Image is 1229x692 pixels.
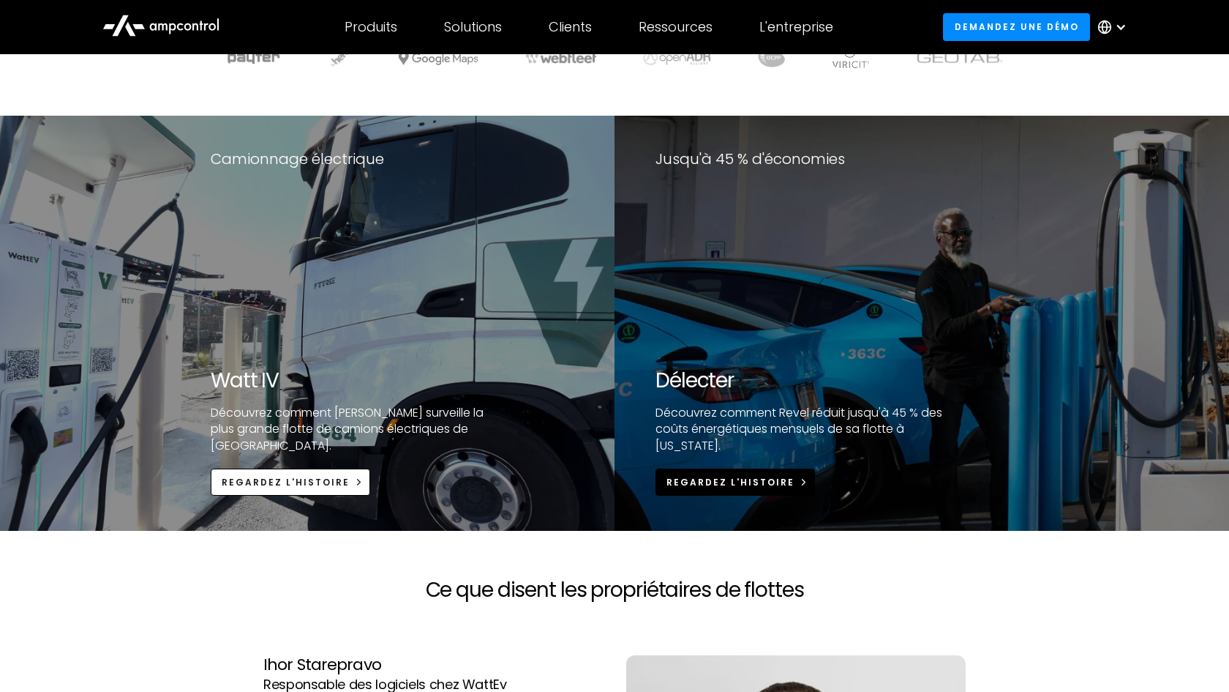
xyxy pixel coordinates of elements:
div: Solutions [444,19,502,35]
div: Produits [345,19,397,35]
div: Clients [549,19,592,35]
div: Ihor Starepravo [263,655,603,674]
h2: Ce que disent les propriétaires de flottes [240,578,989,603]
p: Découvrez comment Revel réduit jusqu'à 45 % des coûts énergétiques mensuels de sa flotte à [US_ST... [655,405,946,454]
div: Camionnage électrique [211,151,384,167]
div: L'entreprise [759,19,833,35]
div: Ressources [639,19,713,35]
div: Regardez l'histoire [666,476,794,489]
h2: Watt IV [211,368,501,393]
a: Demandez une démo [943,13,1090,40]
div: Jusqu'à 45 % d'économies [655,151,845,167]
a: Regardez l'histoire [211,469,370,496]
div: Regardez l'histoire [222,476,350,489]
a: Regardez l'histoire [655,469,815,496]
p: Découvrez comment [PERSON_NAME] surveille la plus grande flotte de camions électriques de [GEOGRA... [211,405,501,454]
h2: Délecter [655,368,946,393]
